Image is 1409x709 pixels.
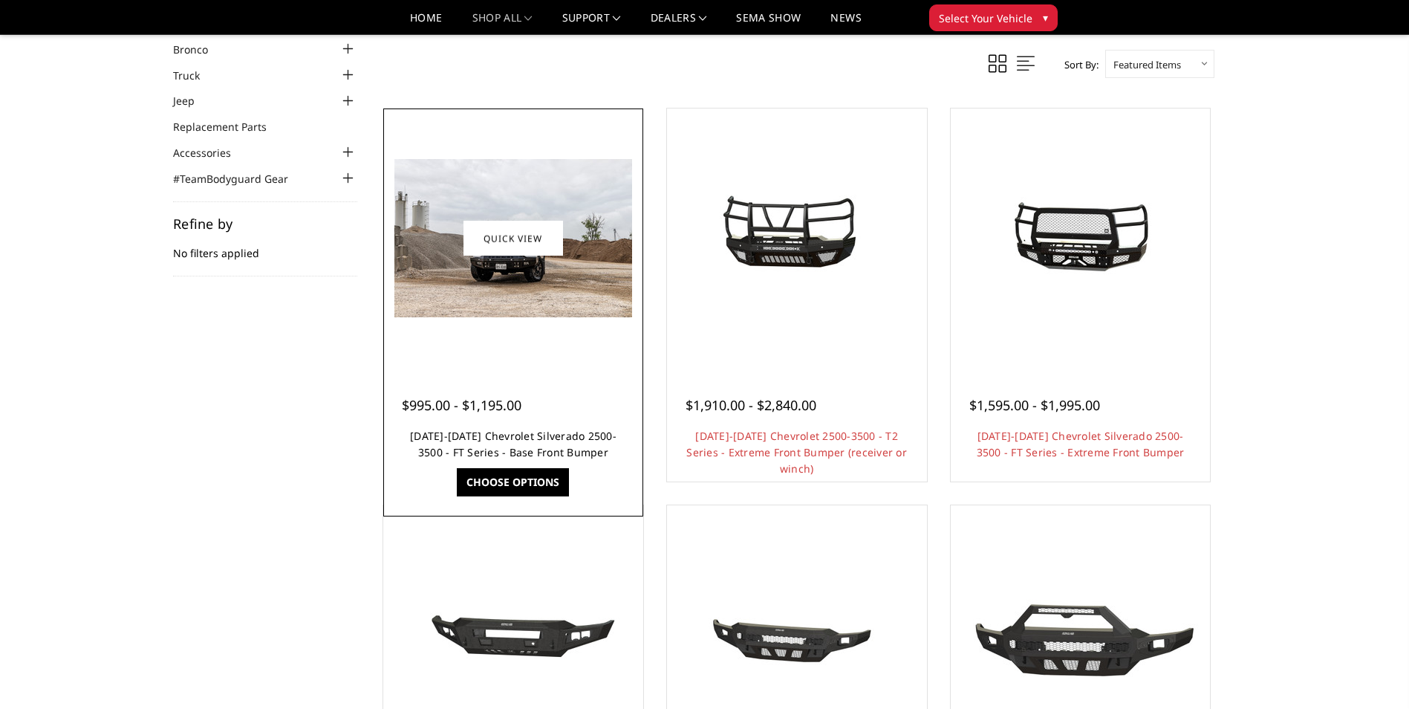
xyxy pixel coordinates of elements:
[410,429,616,459] a: [DATE]-[DATE] Chevrolet Silverado 2500-3500 - FT Series - Base Front Bumper
[671,112,923,365] a: 2020-2023 Chevrolet 2500-3500 - T2 Series - Extreme Front Bumper (receiver or winch) 2020-2023 Ch...
[686,429,907,476] a: [DATE]-[DATE] Chevrolet 2500-3500 - T2 Series - Extreme Front Bumper (receiver or winch)
[173,171,307,187] a: #TeamBodyguard Gear
[830,13,861,34] a: News
[173,217,357,230] h5: Refine by
[173,93,213,109] a: Jeep
[472,13,533,34] a: shop all
[736,13,801,34] a: SEMA Show
[173,145,250,161] a: Accessories
[173,42,227,57] a: Bronco
[173,68,218,83] a: Truck
[457,468,569,496] a: Choose Options
[939,10,1032,26] span: Select Your Vehicle
[463,221,563,256] a: Quick view
[686,396,816,414] span: $1,910.00 - $2,840.00
[402,396,521,414] span: $995.00 - $1,195.00
[929,4,1058,31] button: Select Your Vehicle
[387,112,640,365] a: 2020-2023 Chevrolet Silverado 2500-3500 - FT Series - Base Front Bumper 2020-2023 Chevrolet Silve...
[977,429,1185,459] a: [DATE]-[DATE] Chevrolet Silverado 2500-3500 - FT Series - Extreme Front Bumper
[1335,638,1409,709] iframe: Chat Widget
[1056,54,1099,76] label: Sort By:
[1043,10,1048,25] span: ▾
[651,13,707,34] a: Dealers
[562,13,621,34] a: Support
[173,217,357,276] div: No filters applied
[954,112,1207,365] a: 2020-2023 Chevrolet Silverado 2500-3500 - FT Series - Extreme Front Bumper 2020-2023 Chevrolet Si...
[410,13,442,34] a: Home
[173,119,285,135] a: Replacement Parts
[969,396,1100,414] span: $1,595.00 - $1,995.00
[961,582,1199,689] img: 2020-2023 Chevrolet 2500-3500 - Freedom Series - Sport Front Bumper (non-winch)
[394,159,632,317] img: 2020-2023 Chevrolet Silverado 2500-3500 - FT Series - Base Front Bumper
